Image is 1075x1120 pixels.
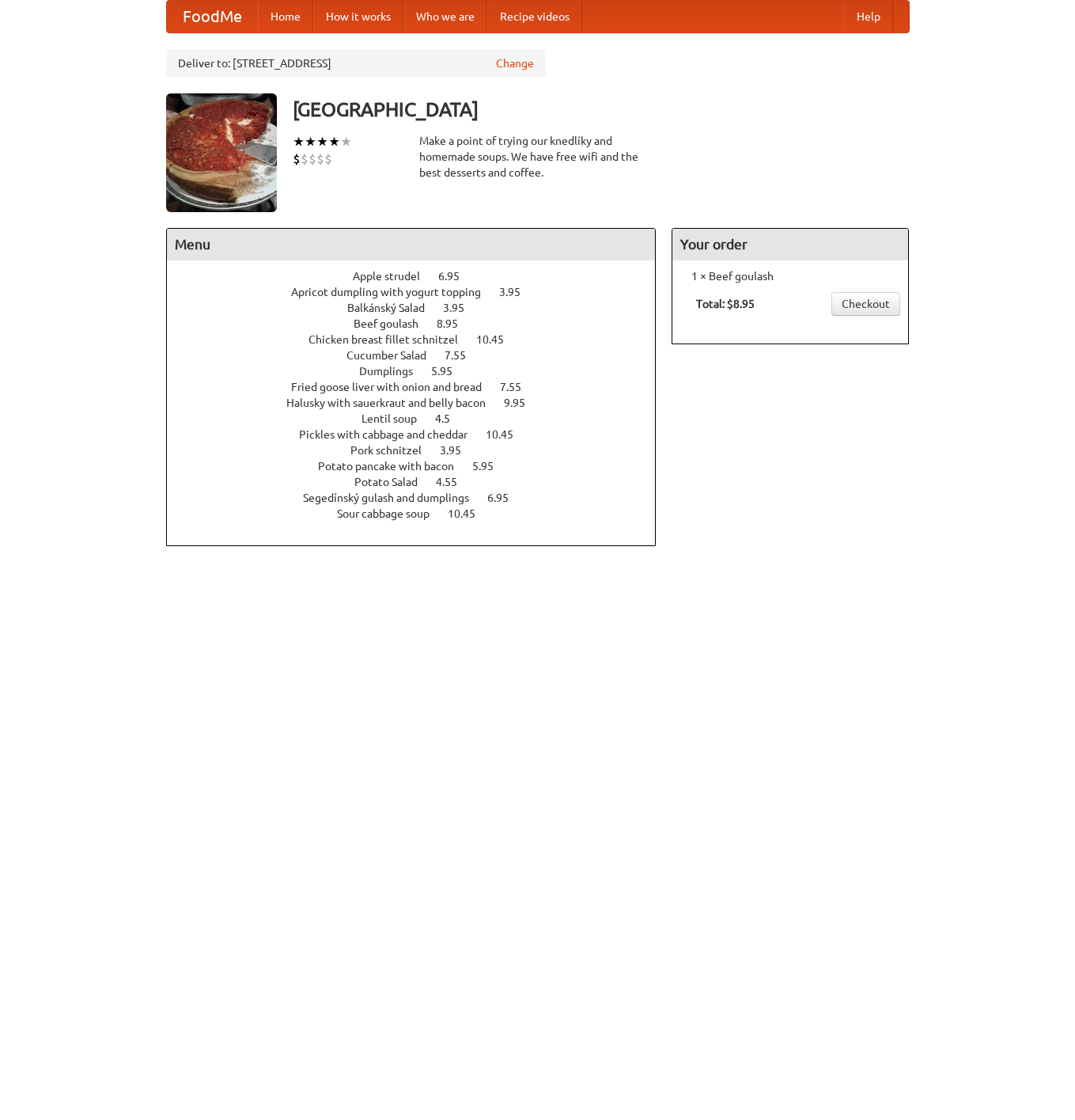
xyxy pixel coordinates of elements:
[350,444,437,457] span: Pork schnitzel
[167,1,258,32] a: FoodMe
[303,492,485,504] span: Segedínský gulash and dumplings
[286,397,502,409] span: Halusky with sauerkraut and belly bacon
[353,270,436,283] span: Apple strudel
[340,133,352,150] li: ★
[291,381,551,393] a: Fried goose liver with onion and bread 7.55
[431,365,468,378] span: 5.95
[361,412,479,425] a: Lentil soup 4.5
[680,268,900,284] li: 1 × Beef goulash
[445,349,482,362] span: 7.55
[286,397,555,409] a: Halusky with sauerkraut and belly bacon 9.95
[403,1,487,32] a: Who we are
[350,444,490,457] a: Pork schnitzel 3.95
[419,133,657,180] div: Make a point of trying our knedlíky and homemade soups. We have free wifi and the best desserts a...
[316,150,324,168] li: $
[435,412,466,425] span: 4.5
[299,428,483,441] span: Pickles with cabbage and cheddar
[293,133,305,150] li: ★
[299,428,543,441] a: Pickles with cabbage and cheddar 10.45
[440,444,477,457] span: 3.95
[166,49,546,78] div: Deliver to: [STREET_ADDRESS]
[318,460,470,473] span: Potato pancake with bacon
[472,460,509,473] span: 5.95
[437,317,474,330] span: 8.95
[359,365,482,378] a: Dumplings 5.95
[328,133,340,150] li: ★
[354,476,433,488] span: Potato Salad
[337,507,445,520] span: Sour cabbage soup
[313,1,403,32] a: How it works
[354,317,487,330] a: Beef goulash 8.95
[346,349,495,362] a: Cucumber Salad 7.55
[353,270,489,283] a: Apple strudel 6.95
[166,93,277,212] img: angular.jpg
[487,1,582,32] a: Recipe videos
[293,150,301,168] li: $
[448,507,491,520] span: 10.45
[291,381,498,393] span: Fried goose liver with onion and bread
[504,397,541,409] span: 9.95
[499,286,536,298] span: 3.95
[346,349,442,362] span: Cucumber Salad
[308,333,533,346] a: Chicken breast fillet schnitzel 10.45
[496,55,534,71] a: Change
[476,333,520,346] span: 10.45
[347,302,441,314] span: Balkánský Salad
[316,133,328,150] li: ★
[337,507,505,520] a: Sour cabbage soup 10.45
[354,317,434,330] span: Beef goulash
[831,292,900,316] a: Checkout
[436,476,473,488] span: 4.55
[696,298,755,310] b: Total: $8.95
[318,460,523,473] a: Potato pancake with bacon 5.95
[291,286,550,298] a: Apricot dumpling with yogurt topping 3.95
[308,150,316,168] li: $
[486,428,529,441] span: 10.45
[308,333,474,346] span: Chicken breast fillet schnitzel
[354,476,486,488] a: Potato Salad 4.55
[844,1,893,32] a: Help
[258,1,313,32] a: Home
[361,412,433,425] span: Lentil soup
[443,302,480,314] span: 3.95
[672,229,908,260] h4: Your order
[487,492,524,504] span: 6.95
[324,150,332,168] li: $
[347,302,494,314] a: Balkánský Salad 3.95
[305,133,316,150] li: ★
[438,270,475,283] span: 6.95
[301,150,308,168] li: $
[167,229,656,260] h4: Menu
[359,365,429,378] span: Dumplings
[303,492,538,504] a: Segedínský gulash and dumplings 6.95
[291,286,497,298] span: Apricot dumpling with yogurt topping
[500,381,537,393] span: 7.55
[293,93,910,125] h3: [GEOGRAPHIC_DATA]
